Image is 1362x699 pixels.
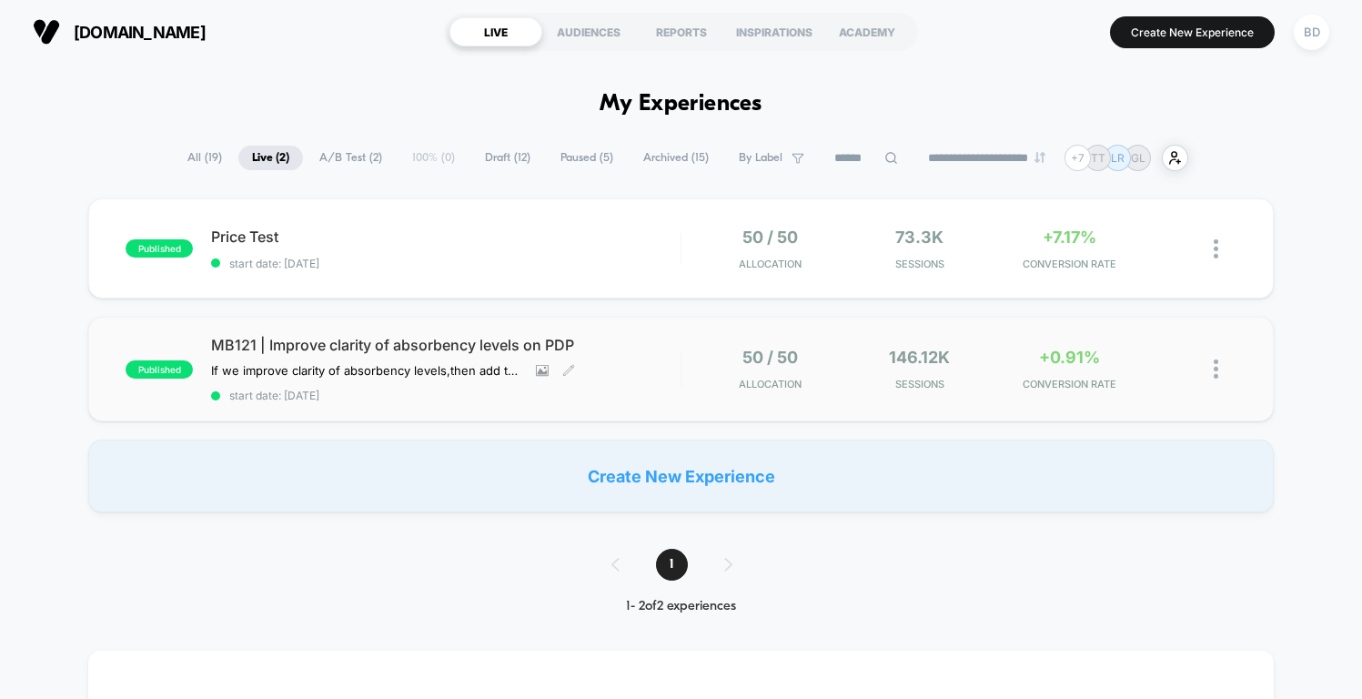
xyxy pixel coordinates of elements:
span: Allocation [739,258,802,270]
img: Visually logo [33,18,60,46]
p: LR [1111,151,1125,165]
div: ACADEMY [821,17,913,46]
button: BD [1288,14,1335,51]
span: +0.91% [1039,348,1100,367]
span: 50 / 50 [742,348,798,367]
span: 73.3k [895,228,943,247]
span: If we improve clarity of absorbency levels,then add to carts & CR will increase,because users are... [211,363,522,378]
span: 146.12k [889,348,950,367]
div: REPORTS [635,17,728,46]
button: Create New Experience [1110,16,1275,48]
span: Sessions [850,258,990,270]
span: A/B Test ( 2 ) [306,146,396,170]
span: Archived ( 15 ) [630,146,722,170]
div: Create New Experience [88,440,1273,512]
img: close [1214,239,1218,258]
div: + 7 [1064,145,1091,171]
div: LIVE [449,17,542,46]
span: 1 [656,549,688,581]
span: By Label [739,151,782,165]
div: BD [1294,15,1329,50]
span: Draft ( 12 ) [471,146,544,170]
span: [DOMAIN_NAME] [74,23,206,42]
span: Allocation [739,378,802,390]
span: MB121 | Improve clarity of absorbency levels on PDP [211,336,680,354]
span: CONVERSION RATE [999,258,1139,270]
span: start date: [DATE] [211,389,680,402]
div: AUDIENCES [542,17,635,46]
span: published [126,360,193,379]
span: Paused ( 5 ) [547,146,627,170]
img: end [1034,152,1045,163]
span: Sessions [850,378,990,390]
span: published [126,239,193,258]
span: CONVERSION RATE [999,378,1139,390]
span: Live ( 2 ) [238,146,303,170]
p: TT [1091,151,1105,165]
img: close [1214,360,1218,379]
span: Price Test [211,228,680,246]
h1: My Experiences [600,91,762,117]
span: 50 / 50 [742,228,798,247]
span: start date: [DATE] [211,257,680,270]
button: [DOMAIN_NAME] [27,17,211,46]
div: 1 - 2 of 2 experiences [593,599,769,614]
p: GL [1131,151,1145,165]
div: INSPIRATIONS [728,17,821,46]
span: All ( 19 ) [174,146,236,170]
span: +7.17% [1043,228,1096,247]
